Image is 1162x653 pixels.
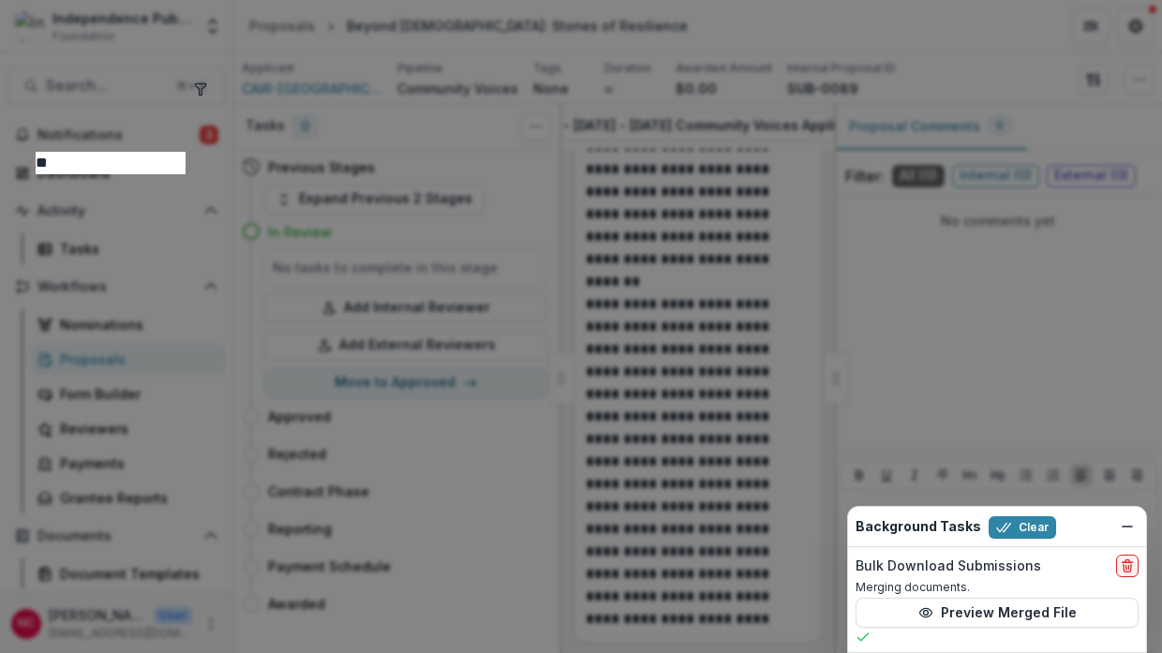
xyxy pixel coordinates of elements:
button: Clear [989,516,1056,539]
button: toggle filters [193,76,208,98]
button: Dismiss [1116,515,1139,538]
h2: Background Tasks [856,519,981,535]
button: delete [1116,555,1139,577]
h2: Bulk Download Submissions [856,558,1041,574]
p: Merging documents. [856,579,1139,596]
button: Preview Merged File [856,598,1139,628]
